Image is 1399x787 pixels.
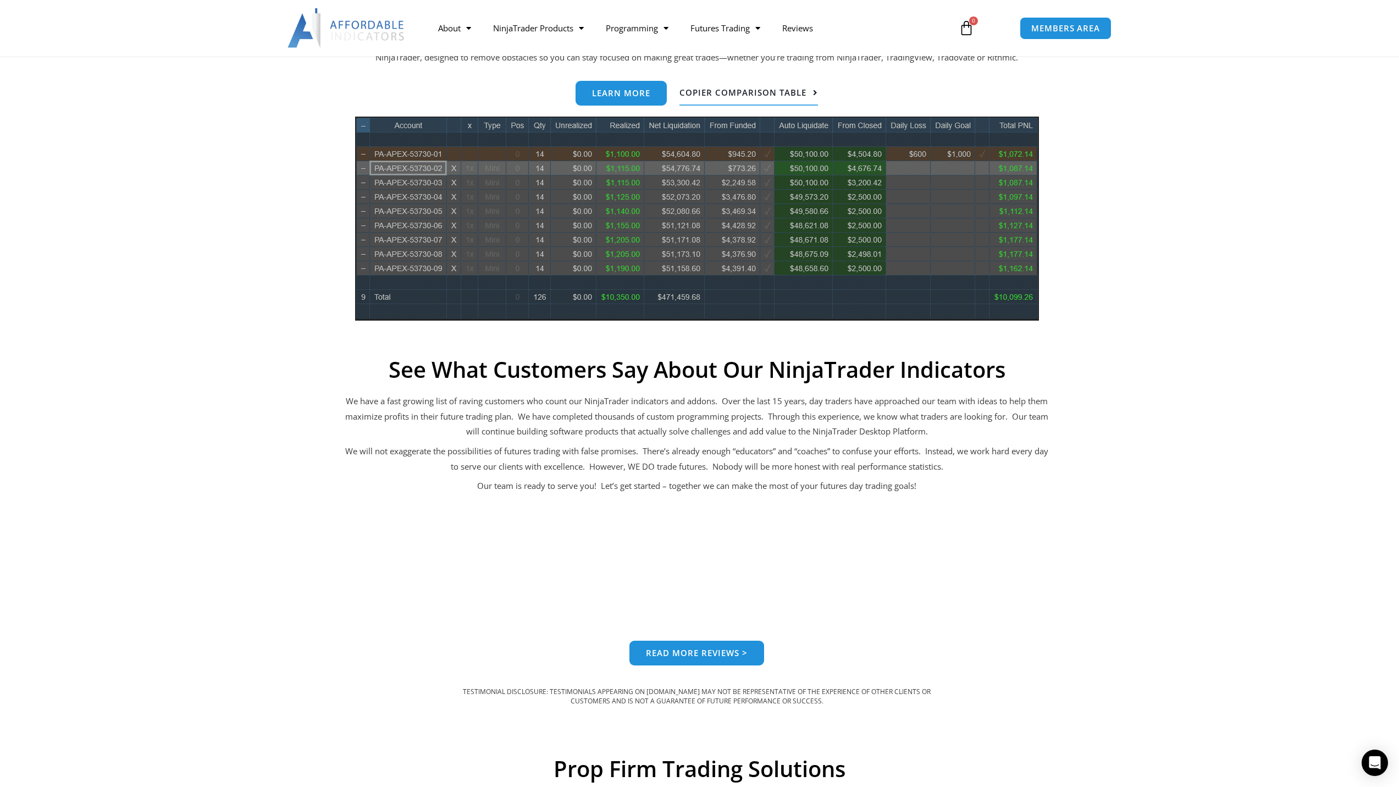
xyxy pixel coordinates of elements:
a: Learn more [576,81,667,106]
span: MEMBERS AREA [1031,24,1100,32]
h2: Prop Firm Trading Solutions [466,756,933,782]
p: We have a fast growing list of raving customers who count our NinjaTrader indicators and addons. ... [345,394,1049,440]
div: TESTIMONIAL DISCLOSURE: TESTIMONIALS APPEARING ON [DOMAIN_NAME] MAY NOT BE REPRESENTATIVE OF THE ... [459,687,934,706]
span: Copier Comparison Table [679,89,806,97]
p: Our team is ready to serve you! Let’s get started – together we can make the most of your futures... [345,478,1049,494]
nav: Menu [427,15,946,41]
img: wideview8 28 2 | Affordable Indicators – NinjaTrader [355,117,1039,321]
p: We will not exaggerate the possibilities of futures trading with false promises. There’s already ... [345,444,1049,475]
a: 0 [942,12,991,44]
span: 0 [969,16,978,25]
h2: See What Customers Say About Our NinjaTrader Indicators [345,356,1049,383]
span: Learn more [592,89,650,97]
a: MEMBERS AREA [1020,17,1112,40]
span: Read more reviews > [646,649,748,657]
iframe: Customer reviews powered by Trustpilot [345,509,1049,641]
img: LogoAI | Affordable Indicators – NinjaTrader [287,8,406,48]
a: About [427,15,482,41]
a: Programming [595,15,679,41]
a: Read more reviews > [629,641,764,665]
a: Copier Comparison Table [679,81,818,106]
div: Open Intercom Messenger [1362,750,1388,776]
a: Futures Trading [679,15,771,41]
a: Reviews [771,15,824,41]
a: NinjaTrader Products [482,15,595,41]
